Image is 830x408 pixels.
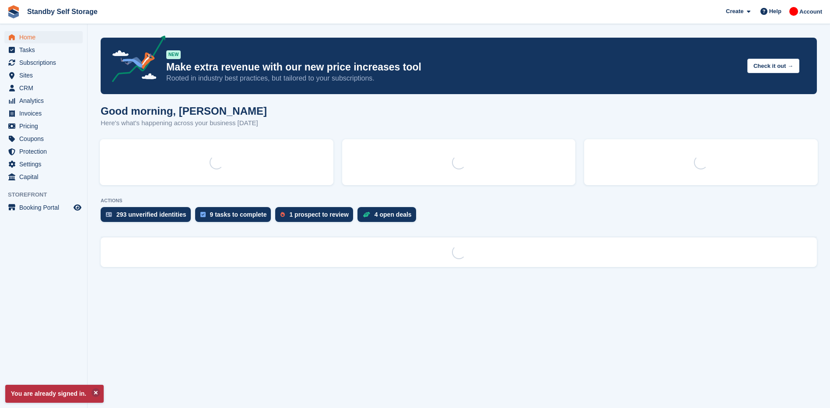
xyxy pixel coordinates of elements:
a: menu [4,133,83,145]
img: stora-icon-8386f47178a22dfd0bd8f6a31ec36ba5ce8667c1dd55bd0f319d3a0aa187defe.svg [7,5,20,18]
span: Home [19,31,72,43]
button: Check it out → [747,59,799,73]
a: menu [4,145,83,158]
h1: Good morning, [PERSON_NAME] [101,105,267,117]
span: Protection [19,145,72,158]
div: NEW [166,50,181,59]
p: Here's what's happening across your business [DATE] [101,118,267,128]
img: prospect-51fa495bee0391a8d652442698ab0144808aea92771e9ea1ae160a38d050c398.svg [280,212,285,217]
div: 9 tasks to complete [210,211,267,218]
div: 293 unverified identities [116,211,186,218]
a: 4 open deals [357,207,420,226]
div: 4 open deals [375,211,412,218]
a: menu [4,56,83,69]
span: Storefront [8,190,87,199]
img: verify_identity-adf6edd0f0f0b5bbfe63781bf79b02c33cf7c696d77639b501bdc392416b5a36.svg [106,212,112,217]
span: Tasks [19,44,72,56]
a: Standby Self Storage [24,4,101,19]
a: 9 tasks to complete [195,207,276,226]
img: deal-1b604bf984904fb50ccaf53a9ad4b4a5d6e5aea283cecdc64d6e3604feb123c2.svg [363,211,370,218]
span: Invoices [19,107,72,120]
span: Analytics [19,95,72,107]
a: 1 prospect to review [275,207,357,226]
p: Rooted in industry best practices, but tailored to your subscriptions. [166,74,740,83]
span: Settings [19,158,72,170]
span: Coupons [19,133,72,145]
a: 293 unverified identities [101,207,195,226]
p: ACTIONS [101,198,817,204]
span: Sites [19,69,72,81]
div: 1 prospect to review [289,211,348,218]
span: Subscriptions [19,56,72,69]
a: menu [4,31,83,43]
span: Account [799,7,822,16]
a: menu [4,158,83,170]
a: Preview store [72,202,83,213]
span: Pricing [19,120,72,132]
a: menu [4,82,83,94]
a: menu [4,120,83,132]
img: price-adjustments-announcement-icon-8257ccfd72463d97f412b2fc003d46551f7dbcb40ab6d574587a9cd5c0d94... [105,35,166,85]
p: You are already signed in. [5,385,104,403]
a: menu [4,171,83,183]
span: CRM [19,82,72,94]
img: Aaron Winter [789,7,798,16]
span: Capital [19,171,72,183]
a: menu [4,107,83,120]
span: Help [769,7,781,16]
img: task-75834270c22a3079a89374b754ae025e5fb1db73e45f91037f5363f120a921f8.svg [200,212,206,217]
a: menu [4,201,83,214]
span: Create [726,7,743,16]
a: menu [4,44,83,56]
p: Make extra revenue with our new price increases tool [166,61,740,74]
span: Booking Portal [19,201,72,214]
a: menu [4,69,83,81]
a: menu [4,95,83,107]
